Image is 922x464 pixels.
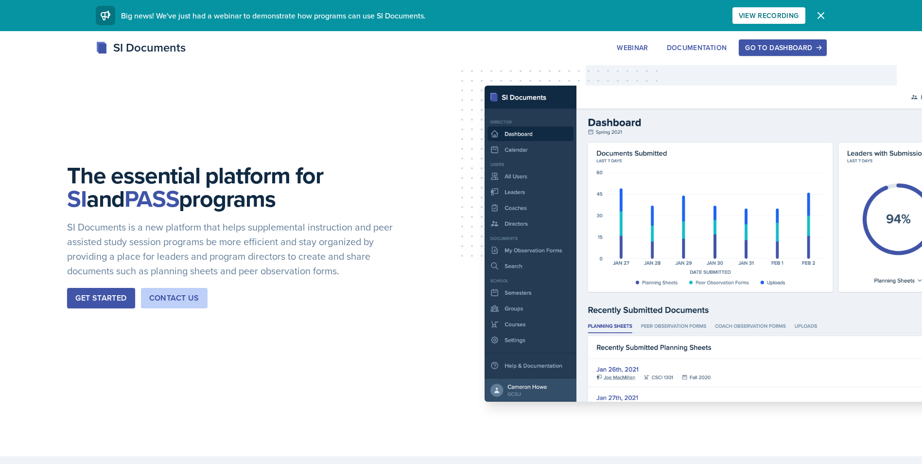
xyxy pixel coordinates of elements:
[141,288,208,308] button: Contact Us
[617,44,648,52] div: Webinar
[667,44,727,52] div: Documentation
[610,39,654,56] button: Webinar
[121,10,426,21] span: Big news! We've just had a webinar to demonstrate how programs can use SI Documents.
[739,12,799,19] div: View Recording
[661,39,733,56] button: Documentation
[739,39,826,56] button: Go to Dashboard
[67,288,135,308] button: Get Started
[149,292,199,304] div: Contact Us
[732,7,805,24] button: View Recording
[745,44,820,52] div: Go to Dashboard
[75,292,126,304] div: Get Started
[96,39,186,56] div: SI Documents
